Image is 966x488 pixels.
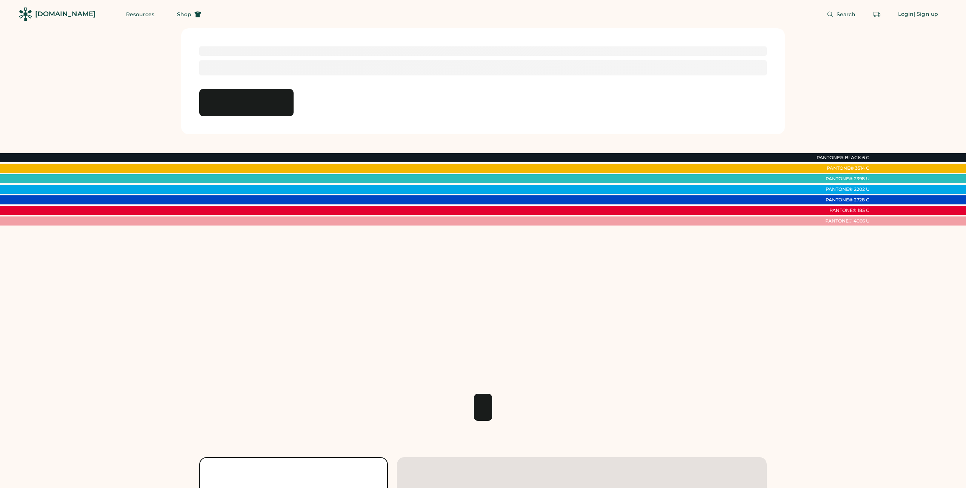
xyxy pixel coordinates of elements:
div: [DOMAIN_NAME] [35,9,95,19]
img: Rendered Logo - Screens [19,8,32,21]
div: | Sign up [914,11,938,18]
button: Resources [117,7,163,22]
div: Login [898,11,914,18]
span: Shop [177,12,191,17]
button: Search [818,7,865,22]
button: Retrieve an order [869,7,884,22]
span: Search [837,12,856,17]
button: Shop [168,7,210,22]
